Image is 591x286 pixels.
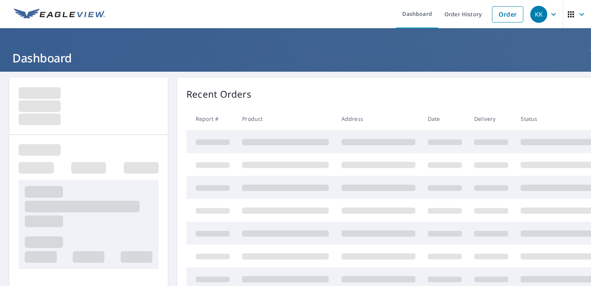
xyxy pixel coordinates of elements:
[468,107,514,130] th: Delivery
[186,107,236,130] th: Report #
[236,107,335,130] th: Product
[186,87,251,101] p: Recent Orders
[422,107,468,130] th: Date
[9,50,582,66] h1: Dashboard
[492,6,523,22] a: Order
[335,107,422,130] th: Address
[14,9,105,20] img: EV Logo
[530,6,547,23] div: KK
